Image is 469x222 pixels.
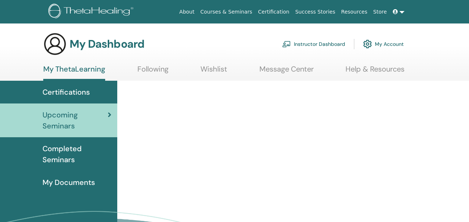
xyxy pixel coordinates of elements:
[200,65,227,79] a: Wishlist
[363,38,372,50] img: cog.svg
[43,109,108,131] span: Upcoming Seminars
[43,32,67,56] img: generic-user-icon.jpg
[338,5,370,19] a: Resources
[346,65,405,79] a: Help & Resources
[255,5,292,19] a: Certification
[48,4,136,20] img: logo.png
[197,5,255,19] a: Courses & Seminars
[137,65,169,79] a: Following
[176,5,197,19] a: About
[282,36,345,52] a: Instructor Dashboard
[282,41,291,47] img: chalkboard-teacher.svg
[43,65,105,81] a: My ThetaLearning
[370,5,390,19] a: Store
[43,87,90,98] span: Certifications
[259,65,314,79] a: Message Center
[43,143,111,165] span: Completed Seminars
[70,37,144,51] h3: My Dashboard
[292,5,338,19] a: Success Stories
[363,36,404,52] a: My Account
[43,177,95,188] span: My Documents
